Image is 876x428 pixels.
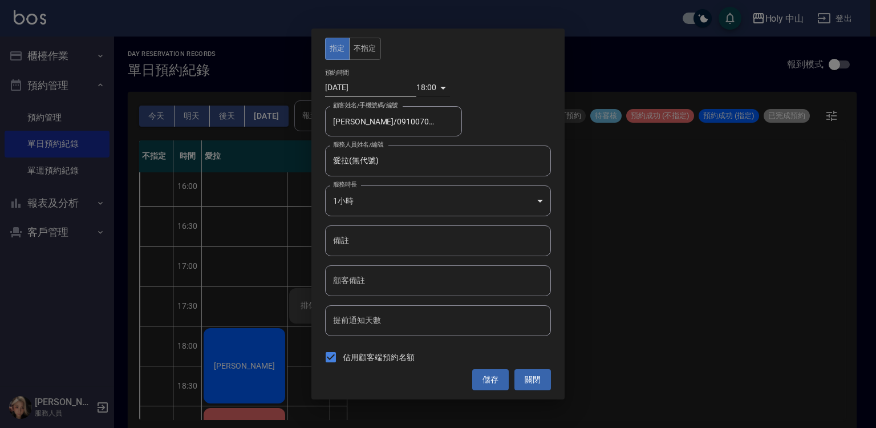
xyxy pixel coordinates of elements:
label: 預約時間 [325,68,349,77]
button: 指定 [325,38,350,60]
button: 不指定 [349,38,381,60]
div: 1小時 [325,185,551,216]
button: 儲存 [472,369,509,390]
button: 關閉 [514,369,551,390]
span: 佔用顧客端預約名額 [343,352,415,364]
div: 18:00 [416,78,436,97]
label: 服務人員姓名/編號 [333,140,383,149]
input: Choose date, selected date is 2025-09-25 [325,78,416,97]
label: 顧客姓名/手機號碼/編號 [333,101,398,110]
label: 服務時長 [333,180,357,189]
